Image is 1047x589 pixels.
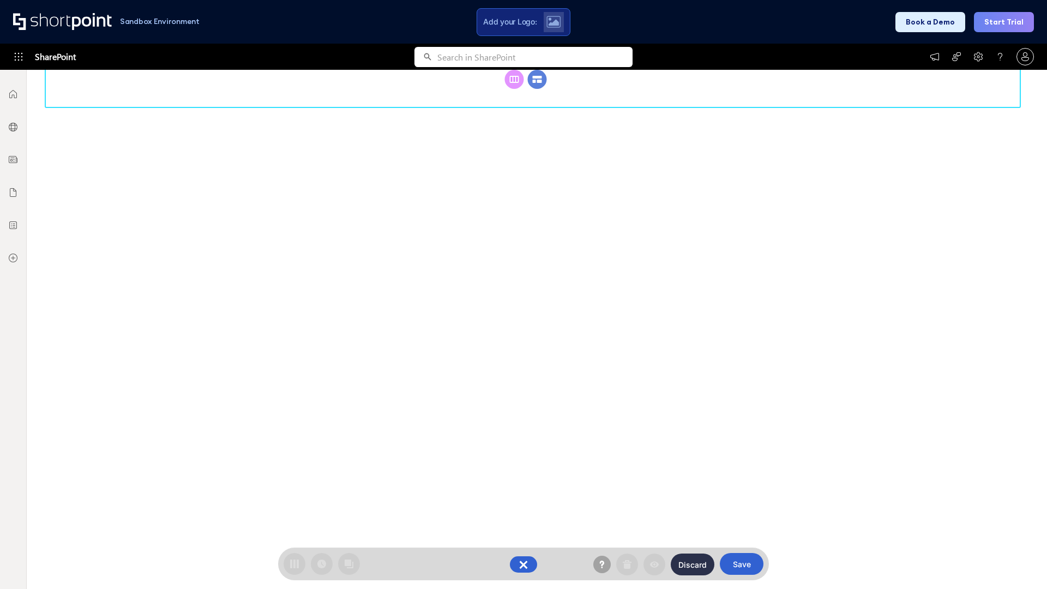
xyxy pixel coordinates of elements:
span: Add your Logo: [483,17,537,27]
img: Upload logo [546,16,561,28]
input: Search in SharePoint [437,47,633,67]
span: SharePoint [35,44,76,70]
button: Save [720,553,763,575]
button: Discard [671,554,714,575]
button: Book a Demo [895,12,965,32]
button: Start Trial [974,12,1034,32]
h1: Sandbox Environment [120,19,200,25]
iframe: Chat Widget [992,537,1047,589]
